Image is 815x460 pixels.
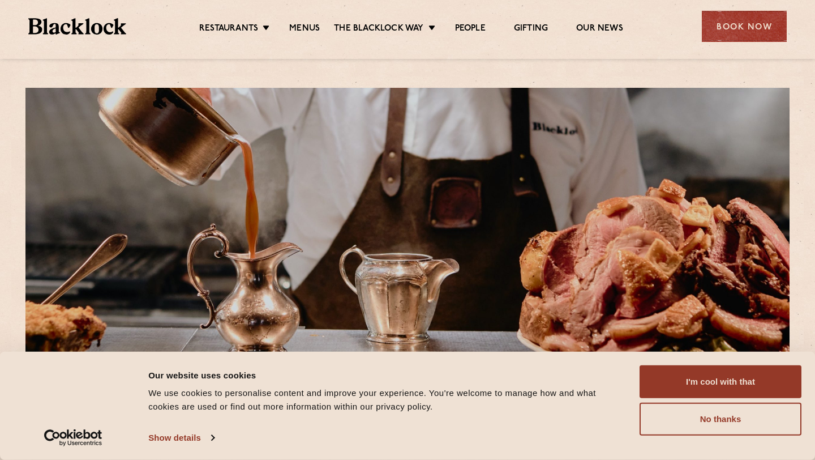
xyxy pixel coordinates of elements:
a: People [455,23,486,36]
div: Our website uses cookies [148,368,627,382]
div: We use cookies to personalise content and improve your experience. You're welcome to manage how a... [148,386,627,414]
button: I'm cool with that [640,365,801,398]
button: No thanks [640,403,801,436]
img: BL_Textured_Logo-footer-cropped.svg [28,18,126,35]
a: Our News [576,23,623,36]
a: The Blacklock Way [334,23,423,36]
a: Usercentrics Cookiebot - opens in a new window [24,429,123,446]
div: Book Now [702,11,787,42]
a: Gifting [514,23,548,36]
a: Menus [289,23,320,36]
a: Restaurants [199,23,258,36]
a: Show details [148,429,214,446]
